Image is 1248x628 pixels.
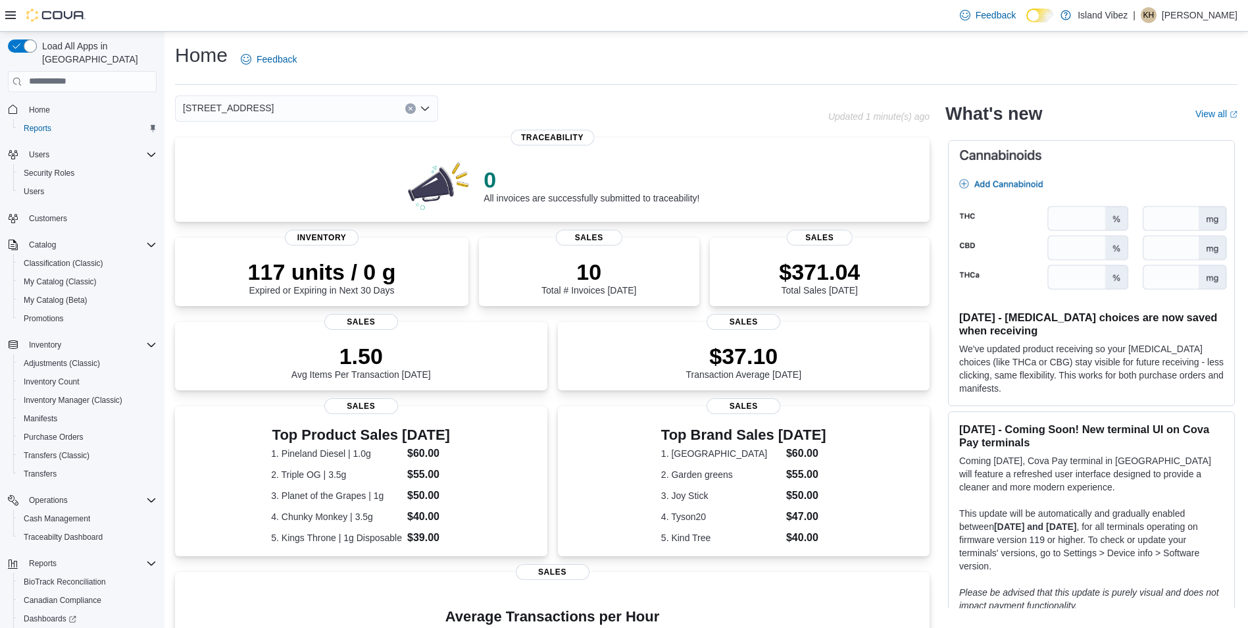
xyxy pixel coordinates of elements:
a: Feedback [955,2,1021,28]
span: Security Roles [18,165,157,181]
a: Purchase Orders [18,429,89,445]
span: Users [29,149,49,160]
span: Classification (Classic) [24,258,103,269]
button: My Catalog (Classic) [13,273,162,291]
button: Inventory Count [13,373,162,391]
dt: 2. Triple OG | 3.5g [271,468,402,481]
a: Dashboards [18,611,82,627]
a: View allExternal link [1195,109,1237,119]
span: My Catalog (Classic) [24,276,97,287]
p: $37.10 [686,343,801,369]
button: Manifests [13,409,162,428]
span: Sales [556,230,622,246]
a: Cash Management [18,511,95,527]
a: Feedback [236,46,302,72]
span: My Catalog (Beta) [24,295,87,305]
span: Transfers [24,469,57,479]
div: Karen Henderson [1141,7,1157,23]
a: Adjustments (Classic) [18,355,105,371]
button: Canadian Compliance [13,591,162,610]
button: Classification (Classic) [13,254,162,273]
a: Manifests [18,411,62,427]
span: Inventory Manager (Classic) [18,392,157,408]
dd: $40.00 [786,530,826,546]
p: We've updated product receiving so your [MEDICAL_DATA] choices (like THCa or CBG) stay visible fo... [959,342,1224,395]
a: Reports [18,120,57,136]
div: Expired or Expiring in Next 30 Days [248,259,396,296]
dd: $39.00 [407,530,451,546]
span: Customers [24,210,157,226]
span: Traceability [511,130,594,145]
span: Inventory Count [18,374,157,390]
a: My Catalog (Beta) [18,292,93,308]
button: BioTrack Reconciliation [13,573,162,591]
a: Transfers [18,466,62,482]
span: Feedback [976,9,1016,22]
h3: [DATE] - [MEDICAL_DATA] choices are now saved when receiving [959,311,1224,337]
span: Inventory [285,230,359,246]
span: Cash Management [24,513,90,524]
button: Security Roles [13,164,162,182]
a: Traceabilty Dashboard [18,529,108,545]
dt: 5. Kind Tree [661,531,781,544]
span: Home [29,105,50,115]
span: Sales [707,314,780,330]
span: Reports [29,558,57,569]
dd: $50.00 [407,488,451,504]
a: Dashboards [13,610,162,628]
p: 1.50 [291,343,431,369]
span: Traceabilty Dashboard [18,529,157,545]
span: Canadian Compliance [24,595,101,606]
span: Inventory Manager (Classic) [24,395,122,406]
div: All invoices are successfully submitted to traceability! [484,167,699,203]
h3: [DATE] - Coming Soon! New terminal UI on Cova Pay terminals [959,423,1224,449]
img: 0 [405,159,473,211]
h3: Top Brand Sales [DATE] [661,427,826,443]
h4: Average Transactions per Hour [186,609,919,625]
svg: External link [1230,111,1237,118]
dt: 1. Pineland Diesel | 1.0g [271,447,402,460]
a: Users [18,184,49,199]
dd: $40.00 [407,509,451,525]
button: Traceabilty Dashboard [13,528,162,546]
span: Traceabilty Dashboard [24,532,103,542]
span: Canadian Compliance [18,592,157,608]
span: Purchase Orders [18,429,157,445]
button: Reports [3,554,162,573]
span: Promotions [24,313,64,324]
button: Purchase Orders [13,428,162,446]
dd: $50.00 [786,488,826,504]
button: Users [13,182,162,201]
a: Canadian Compliance [18,592,107,608]
span: Operations [29,495,68,506]
span: Reports [18,120,157,136]
p: Updated 1 minute(s) ago [828,111,930,122]
button: Catalog [3,236,162,254]
p: | [1133,7,1136,23]
strong: [DATE] and [DATE] [994,521,1076,532]
span: Feedback [257,53,297,66]
button: Users [3,145,162,164]
dt: 3. Planet of the Grapes | 1g [271,489,402,502]
span: Transfers (Classic) [18,448,157,463]
h2: What's new [945,103,1042,124]
h3: Top Product Sales [DATE] [271,427,451,443]
span: My Catalog (Beta) [18,292,157,308]
span: Users [24,186,44,197]
div: Avg Items Per Transaction [DATE] [291,343,431,380]
a: Classification (Classic) [18,255,109,271]
span: BioTrack Reconciliation [18,574,157,590]
span: Sales [787,230,853,246]
span: Purchase Orders [24,432,84,442]
dd: $47.00 [786,509,826,525]
span: Users [18,184,157,199]
button: Customers [3,209,162,228]
p: This update will be automatically and gradually enabled between , for all terminals operating on ... [959,507,1224,573]
span: Load All Apps in [GEOGRAPHIC_DATA] [37,39,157,66]
button: Inventory [3,336,162,354]
dt: 4. Chunky Monkey | 3.5g [271,510,402,523]
a: BioTrack Reconciliation [18,574,111,590]
p: $371.04 [779,259,860,285]
button: Catalog [24,237,61,253]
h1: Home [175,42,228,68]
